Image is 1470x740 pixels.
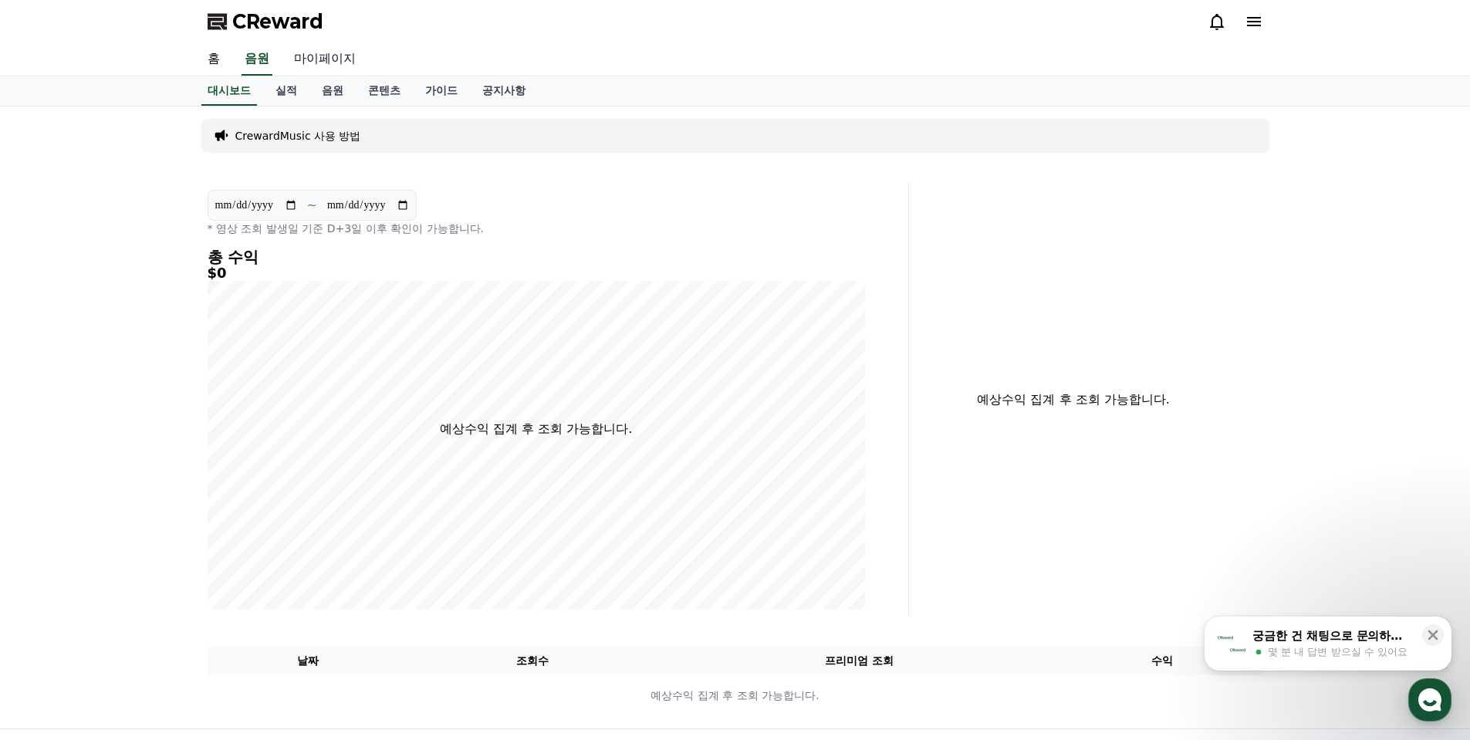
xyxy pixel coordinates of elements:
a: 음원 [242,43,272,76]
a: CrewardMusic 사용 방법 [235,128,361,144]
a: 공지사항 [470,76,538,106]
th: 날짜 [208,647,409,675]
th: 조회수 [408,647,656,675]
th: 프리미엄 조회 [657,647,1062,675]
a: 홈 [5,489,102,528]
p: * 영상 조회 발생일 기준 D+3일 이후 확인이 가능합니다. [208,221,865,236]
span: 설정 [238,512,257,525]
a: CReward [208,9,323,34]
a: 가이드 [413,76,470,106]
a: 대시보드 [201,76,257,106]
p: 예상수익 집계 후 조회 가능합니다. [921,390,1226,409]
h4: 총 수익 [208,248,865,265]
span: 홈 [49,512,58,525]
span: 대화 [141,513,160,525]
a: 대화 [102,489,199,528]
h5: $0 [208,265,865,281]
th: 수익 [1062,647,1263,675]
span: CReward [232,9,323,34]
a: 홈 [195,43,232,76]
a: 마이페이지 [282,43,368,76]
a: 설정 [199,489,296,528]
p: 예상수익 집계 후 조회 가능합니다. [208,688,1262,704]
a: 음원 [309,76,356,106]
a: 실적 [263,76,309,106]
a: 콘텐츠 [356,76,413,106]
p: 예상수익 집계 후 조회 가능합니다. [440,420,632,438]
p: ~ [307,196,317,215]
